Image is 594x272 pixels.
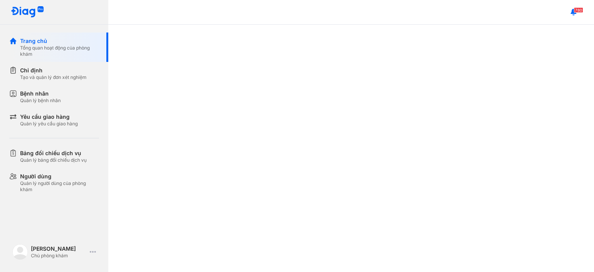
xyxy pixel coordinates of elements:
[11,6,44,18] img: logo
[20,67,87,74] div: Chỉ định
[20,173,99,180] div: Người dùng
[31,253,87,259] div: Chủ phòng khám
[20,74,87,80] div: Tạo và quản lý đơn xét nghiệm
[12,244,28,260] img: logo
[20,37,99,45] div: Trang chủ
[20,98,61,104] div: Quản lý bệnh nhân
[20,45,99,57] div: Tổng quan hoạt động của phòng khám
[20,90,61,98] div: Bệnh nhân
[20,121,78,127] div: Quản lý yêu cầu giao hàng
[31,245,87,253] div: [PERSON_NAME]
[574,7,583,13] span: 780
[20,113,78,121] div: Yêu cầu giao hàng
[20,180,99,193] div: Quản lý người dùng của phòng khám
[20,149,87,157] div: Bảng đối chiếu dịch vụ
[20,157,87,163] div: Quản lý bảng đối chiếu dịch vụ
